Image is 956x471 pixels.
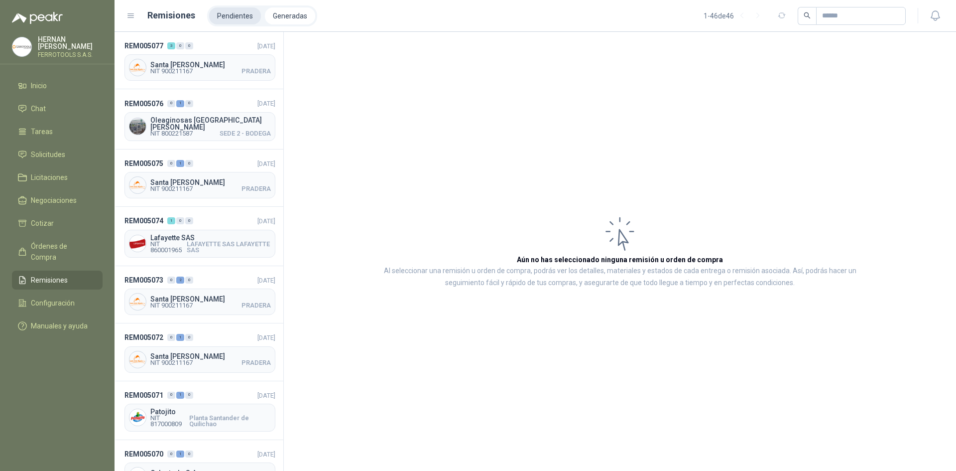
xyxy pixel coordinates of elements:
span: Tareas [31,126,53,137]
p: FERROTOOLS S.A.S. [38,52,103,58]
a: Pendientes [209,7,261,24]
span: Manuales y ayuda [31,320,88,331]
a: REM005072010[DATE] Company LogoSanta [PERSON_NAME]NIT 900211167PRADERA [115,323,283,381]
span: Órdenes de Compra [31,241,93,263]
img: Company Logo [129,59,146,76]
div: 0 [185,392,193,399]
span: LAFAYETTE SAS LAFAYETTE SAS [187,241,271,253]
span: Santa [PERSON_NAME] [150,179,271,186]
span: REM005072 [124,332,163,343]
img: Company Logo [129,409,146,426]
div: 0 [185,217,193,224]
div: 0 [185,277,193,284]
span: Negociaciones [31,195,77,206]
a: Generadas [265,7,315,24]
span: Remisiones [31,275,68,286]
a: Órdenes de Compra [12,237,103,267]
div: 1 [176,451,184,458]
div: 0 [167,100,175,107]
a: Tareas [12,122,103,141]
a: Manuales y ayuda [12,316,103,335]
div: 0 [167,277,175,284]
span: [DATE] [257,160,275,167]
img: Company Logo [129,177,146,193]
a: Solicitudes [12,145,103,164]
span: REM005075 [124,158,163,169]
span: PRADERA [241,68,271,74]
div: 0 [185,160,193,167]
div: 1 [176,160,184,167]
span: [DATE] [257,392,275,399]
span: NIT 860001965 [150,241,187,253]
div: 1 [176,334,184,341]
div: 1 - 46 de 46 [704,8,766,24]
div: 2 [176,277,184,284]
div: 0 [185,451,193,458]
span: Chat [31,103,46,114]
span: [DATE] [257,42,275,50]
a: Cotizar [12,214,103,233]
span: NIT 900211167 [150,360,193,366]
div: 0 [176,42,184,49]
div: 0 [167,160,175,167]
span: NIT 800221587 [150,131,193,137]
span: Cotizar [31,218,54,229]
span: [DATE] [257,100,275,107]
div: 0 [167,334,175,341]
span: Configuración [31,298,75,309]
p: HERNAN [PERSON_NAME] [38,36,103,50]
a: REM005076010[DATE] Company LogoOleaginosas [GEOGRAPHIC_DATA][PERSON_NAME]NIT 800221587SEDE 2 - BO... [115,89,283,149]
img: Company Logo [129,118,146,135]
span: REM005070 [124,449,163,460]
span: [DATE] [257,277,275,284]
span: REM005076 [124,98,163,109]
div: 0 [185,334,193,341]
div: 0 [185,100,193,107]
span: Planta Santander de Quilichao [189,415,271,427]
span: Inicio [31,80,47,91]
a: REM005075010[DATE] Company LogoSanta [PERSON_NAME]NIT 900211167PRADERA [115,150,283,207]
span: Licitaciones [31,172,68,183]
a: Chat [12,99,103,118]
span: Santa [PERSON_NAME] [150,353,271,360]
span: NIT 900211167 [150,186,193,192]
img: Logo peakr [12,12,63,24]
span: NIT 900211167 [150,68,193,74]
span: REM005077 [124,40,163,51]
span: [DATE] [257,451,275,458]
h1: Remisiones [147,8,195,22]
a: REM005077300[DATE] Company LogoSanta [PERSON_NAME]NIT 900211167PRADERA [115,32,283,89]
div: 0 [167,392,175,399]
a: Negociaciones [12,191,103,210]
span: NIT 817000809 [150,415,189,427]
a: Remisiones [12,271,103,290]
h3: Aún no has seleccionado ninguna remisión u orden de compra [517,254,723,265]
img: Company Logo [12,37,31,56]
span: NIT 900211167 [150,303,193,309]
span: Oleaginosas [GEOGRAPHIC_DATA][PERSON_NAME] [150,117,271,131]
a: REM005073020[DATE] Company LogoSanta [PERSON_NAME]NIT 900211167PRADERA [115,266,283,323]
a: Licitaciones [12,168,103,187]
span: [DATE] [257,217,275,225]
img: Company Logo [129,351,146,368]
a: REM005071010[DATE] Company LogoPatojitoNIT 817000809Planta Santander de Quilichao [115,381,283,440]
div: 1 [176,100,184,107]
span: Lafayette SAS [150,234,271,241]
span: search [804,12,811,19]
img: Company Logo [129,294,146,310]
div: 0 [176,217,184,224]
span: REM005073 [124,275,163,286]
p: Al seleccionar una remisión u orden de compra, podrás ver los detalles, materiales y estados de c... [383,265,856,289]
img: Company Logo [129,235,146,252]
a: Inicio [12,76,103,95]
span: Solicitudes [31,149,65,160]
span: SEDE 2 - BODEGA [220,131,271,137]
div: 0 [185,42,193,49]
span: [DATE] [257,334,275,341]
span: PRADERA [241,186,271,192]
span: Patojito [150,408,271,415]
span: REM005074 [124,215,163,226]
span: Santa [PERSON_NAME] [150,296,271,303]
